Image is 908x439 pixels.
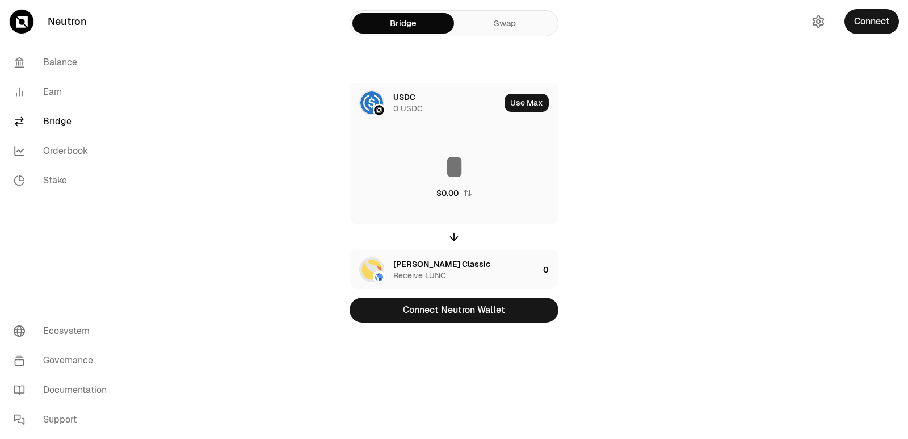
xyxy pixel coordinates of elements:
[360,91,383,114] img: USDC Logo
[360,258,383,281] img: LUNC Logo
[393,103,423,114] div: 0 USDC
[543,250,558,289] div: 0
[5,316,123,346] a: Ecosystem
[844,9,899,34] button: Connect
[5,48,123,77] a: Balance
[393,270,446,281] div: Receive LUNC
[5,346,123,375] a: Governance
[5,136,123,166] a: Orderbook
[454,13,556,34] a: Swap
[350,83,500,122] div: USDC LogoNeutron LogoUSDC0 USDC
[350,250,558,289] button: LUNC LogoTerra Classic Logo[PERSON_NAME] ClassicReceive LUNC0
[436,187,459,199] div: $0.00
[374,105,384,115] img: Neutron Logo
[5,107,123,136] a: Bridge
[393,91,415,103] div: USDC
[5,375,123,405] a: Documentation
[5,166,123,195] a: Stake
[352,13,454,34] a: Bridge
[374,272,384,282] img: Terra Classic Logo
[393,258,490,270] div: [PERSON_NAME] Classic
[350,298,558,323] button: Connect Neutron Wallet
[5,405,123,434] a: Support
[505,94,549,112] button: Use Max
[5,77,123,107] a: Earn
[350,250,539,289] div: LUNC LogoTerra Classic Logo[PERSON_NAME] ClassicReceive LUNC
[436,187,472,199] button: $0.00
